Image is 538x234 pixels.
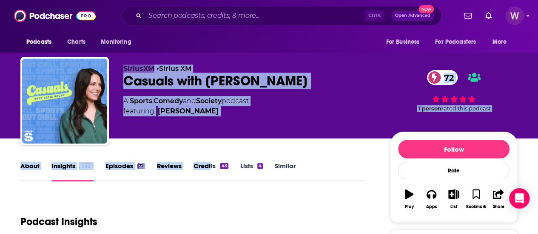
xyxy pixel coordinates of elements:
[22,59,107,144] img: Casuals with Katie Nolan
[122,6,441,25] div: Search podcasts, credits, & more...
[240,162,263,181] a: Lists4
[123,65,154,73] span: SiriusXM
[380,34,430,50] button: open menu
[159,65,191,73] a: Sirius XM
[105,162,145,181] a: Episodes72
[130,97,152,105] a: Sports
[436,70,458,85] span: 72
[154,97,183,105] a: Comedy
[364,10,384,21] span: Ctrl K
[418,105,441,112] span: 1 person
[14,8,96,24] img: Podchaser - Follow, Share and Rate Podcasts
[275,162,296,181] a: Similar
[391,11,434,21] button: Open AdvancedNew
[465,184,487,214] button: Bookmark
[487,184,510,214] button: Share
[405,204,414,209] div: Play
[123,96,249,116] div: A podcast
[26,36,51,48] span: Podcasts
[487,34,518,50] button: open menu
[20,162,40,181] a: About
[450,204,457,209] div: List
[101,36,131,48] span: Monitoring
[145,9,364,23] input: Search podcasts, credits, & more...
[157,162,182,181] a: Reviews
[420,184,442,214] button: Apps
[430,34,488,50] button: open menu
[398,140,510,158] button: Follow
[95,34,142,50] button: open menu
[435,36,476,48] span: For Podcasters
[398,184,420,214] button: Play
[152,97,154,105] span: ,
[62,34,91,50] a: Charts
[466,204,486,209] div: Bookmark
[395,14,430,18] span: Open Advanced
[158,106,219,116] a: Katie Nolan
[386,36,419,48] span: For Business
[482,8,495,23] a: Show notifications dropdown
[461,8,475,23] a: Show notifications dropdown
[492,36,507,48] span: More
[196,97,222,105] a: Society
[390,65,518,117] div: 72 1 personrated this podcast
[79,163,94,170] img: Podchaser Pro
[183,97,196,105] span: and
[194,162,228,181] a: Credits43
[398,162,510,179] div: Rate
[20,34,63,50] button: open menu
[505,6,524,25] img: User Profile
[51,162,94,181] a: InsightsPodchaser Pro
[123,106,249,116] span: featuring
[220,163,228,169] div: 43
[20,215,97,228] h1: Podcast Insights
[157,65,191,73] span: •
[137,163,145,169] div: 72
[441,105,491,112] span: rated this podcast
[505,6,524,25] button: Show profile menu
[67,36,85,48] span: Charts
[505,6,524,25] span: Logged in as williammwhite
[257,163,263,169] div: 4
[427,70,458,85] a: 72
[509,188,529,209] div: Open Intercom Messenger
[443,184,465,214] button: List
[426,204,437,209] div: Apps
[418,5,434,13] span: New
[492,204,504,209] div: Share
